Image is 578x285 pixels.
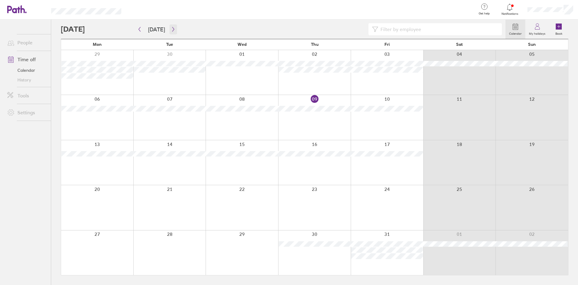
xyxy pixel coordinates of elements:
[549,20,568,39] a: Book
[528,42,536,47] span: Sun
[2,106,51,119] a: Settings
[474,12,494,15] span: Get help
[505,20,525,39] a: Calendar
[2,36,51,49] a: People
[93,42,102,47] span: Mon
[525,30,549,36] label: My holidays
[378,24,498,35] input: Filter by employee
[384,42,390,47] span: Fri
[238,42,247,47] span: Wed
[500,3,520,16] a: Notifications
[2,53,51,65] a: Time off
[2,65,51,75] a: Calendar
[2,90,51,102] a: Tools
[456,42,463,47] span: Sat
[505,30,525,36] label: Calendar
[166,42,173,47] span: Tue
[2,75,51,85] a: History
[552,30,566,36] label: Book
[500,12,520,16] span: Notifications
[143,24,170,34] button: [DATE]
[311,42,319,47] span: Thu
[525,20,549,39] a: My holidays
